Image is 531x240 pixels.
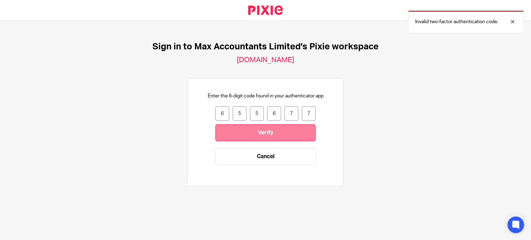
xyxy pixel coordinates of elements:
h1: Sign in to Max Accountants Limited's Pixie workspace [152,41,379,52]
input: Verify [215,124,316,141]
a: Cancel [215,148,316,165]
h2: [DOMAIN_NAME] [237,56,294,65]
p: Invalid two-factor authentication code. [415,18,498,25]
p: Enter the 6-digit code found in your authenticator app [208,93,324,99]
